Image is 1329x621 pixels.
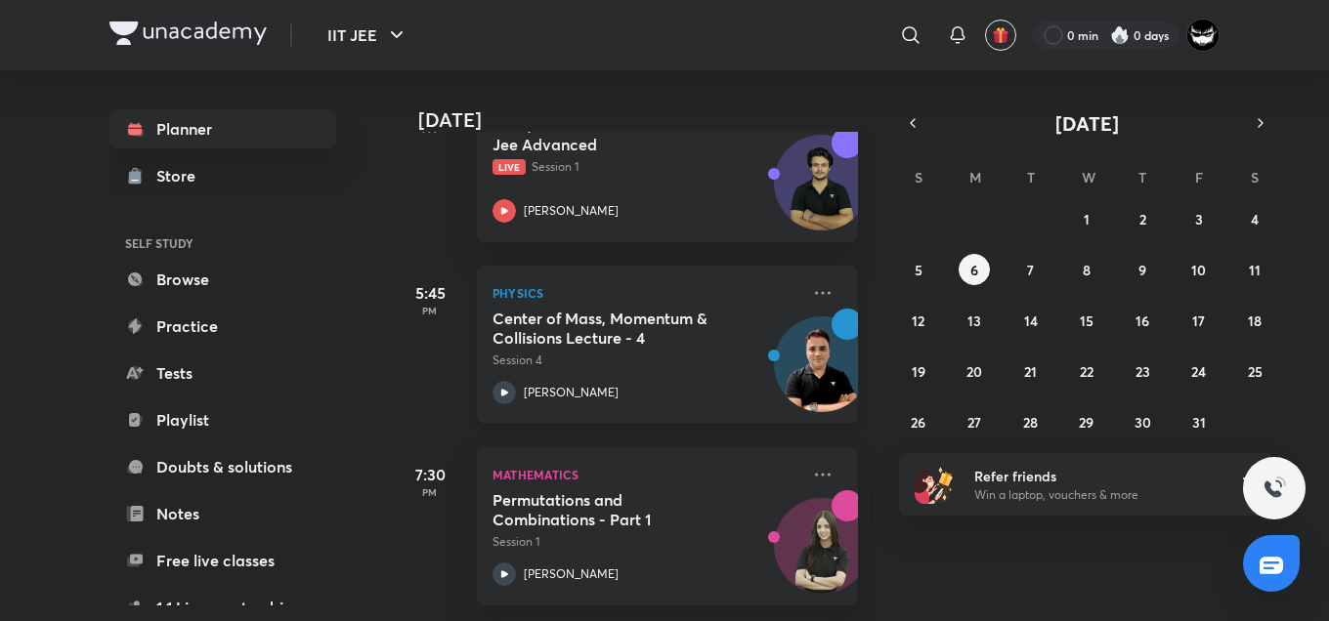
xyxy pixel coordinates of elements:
[109,400,336,439] a: Playlist
[109,156,336,195] a: Store
[1251,168,1259,186] abbr: Saturday
[391,281,469,305] h5: 5:45
[109,21,267,50] a: Company Logo
[1249,261,1261,279] abbr: October 11, 2025
[493,309,736,348] h5: Center of Mass, Momentum & Collisions Lecture - 4
[903,406,934,437] button: October 26, 2025
[524,202,619,220] p: [PERSON_NAME]
[391,463,469,486] h5: 7:30
[1195,168,1203,186] abbr: Friday
[911,413,925,432] abbr: October 26, 2025
[1083,261,1091,279] abbr: October 8, 2025
[1079,413,1093,432] abbr: October 29, 2025
[985,20,1016,51] button: avatar
[1071,203,1102,234] button: October 1, 2025
[959,355,990,387] button: October 20, 2025
[775,145,869,239] img: Avatar
[1239,254,1270,285] button: October 11, 2025
[903,254,934,285] button: October 5, 2025
[1183,406,1215,437] button: October 31, 2025
[316,16,420,55] button: IIT JEE
[1084,210,1090,228] abbr: October 1, 2025
[156,164,207,187] div: Store
[1138,168,1146,186] abbr: Thursday
[974,466,1215,486] h6: Refer friends
[967,311,981,330] abbr: October 13, 2025
[493,490,736,529] h5: Permutations and Combinations - Part 1
[1027,168,1035,186] abbr: Tuesday
[1186,19,1220,52] img: ARSH Khan
[1024,362,1037,381] abbr: October 21, 2025
[524,384,619,401] p: [PERSON_NAME]
[1183,203,1215,234] button: October 3, 2025
[1239,305,1270,336] button: October 18, 2025
[1192,413,1206,432] abbr: October 31, 2025
[109,21,267,45] img: Company Logo
[959,254,990,285] button: October 6, 2025
[493,533,799,551] p: Session 1
[109,353,336,393] a: Tests
[1127,203,1158,234] button: October 2, 2025
[959,305,990,336] button: October 13, 2025
[1127,355,1158,387] button: October 23, 2025
[1248,362,1263,381] abbr: October 25, 2025
[1183,254,1215,285] button: October 10, 2025
[1082,168,1095,186] abbr: Wednesday
[109,307,336,346] a: Practice
[391,305,469,316] p: PM
[493,115,736,154] h5: L-01 | Structural isomerism for Jee Advanced
[1015,254,1047,285] button: October 7, 2025
[974,486,1215,504] p: Win a laptop, vouchers & more
[1239,355,1270,387] button: October 25, 2025
[1080,362,1093,381] abbr: October 22, 2025
[493,159,526,175] span: Live
[391,123,469,135] p: PM
[1192,311,1205,330] abbr: October 17, 2025
[992,26,1009,44] img: avatar
[1027,261,1034,279] abbr: October 7, 2025
[391,486,469,498] p: PM
[1080,311,1093,330] abbr: October 15, 2025
[1263,476,1286,500] img: ttu
[1071,406,1102,437] button: October 29, 2025
[109,447,336,486] a: Doubts & solutions
[1071,254,1102,285] button: October 8, 2025
[1239,203,1270,234] button: October 4, 2025
[1015,355,1047,387] button: October 21, 2025
[109,227,336,260] h6: SELF STUDY
[1139,210,1146,228] abbr: October 2, 2025
[1195,210,1203,228] abbr: October 3, 2025
[1023,413,1038,432] abbr: October 28, 2025
[912,362,925,381] abbr: October 19, 2025
[109,494,336,533] a: Notes
[969,168,981,186] abbr: Monday
[903,355,934,387] button: October 19, 2025
[1127,305,1158,336] button: October 16, 2025
[915,465,954,504] img: referral
[970,261,978,279] abbr: October 6, 2025
[915,168,922,186] abbr: Sunday
[1071,305,1102,336] button: October 15, 2025
[109,260,336,299] a: Browse
[1136,362,1150,381] abbr: October 23, 2025
[524,565,619,583] p: [PERSON_NAME]
[1191,261,1206,279] abbr: October 10, 2025
[1024,311,1038,330] abbr: October 14, 2025
[493,158,799,176] p: Session 1
[1015,305,1047,336] button: October 14, 2025
[775,509,869,602] img: Avatar
[1138,261,1146,279] abbr: October 9, 2025
[1110,25,1130,45] img: streak
[1127,406,1158,437] button: October 30, 2025
[912,311,924,330] abbr: October 12, 2025
[1055,110,1119,137] span: [DATE]
[418,108,878,132] h4: [DATE]
[967,413,981,432] abbr: October 27, 2025
[1248,311,1262,330] abbr: October 18, 2025
[966,362,982,381] abbr: October 20, 2025
[1127,254,1158,285] button: October 9, 2025
[1183,305,1215,336] button: October 17, 2025
[1135,413,1151,432] abbr: October 30, 2025
[1071,355,1102,387] button: October 22, 2025
[493,463,799,486] p: Mathematics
